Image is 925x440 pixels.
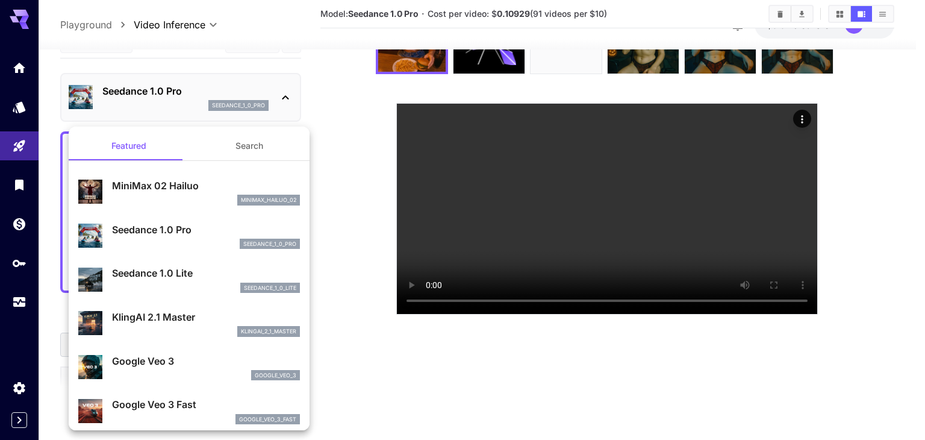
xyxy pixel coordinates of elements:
p: seedance_1_0_pro [243,240,296,248]
div: Google Veo 3google_veo_3 [78,349,300,386]
div: Google Veo 3 Fastgoogle_veo_3_fast [78,392,300,429]
div: Seedance 1.0 Proseedance_1_0_pro [78,218,300,254]
p: Google Veo 3 [112,354,300,368]
p: google_veo_3 [255,371,296,380]
p: Google Veo 3 Fast [112,397,300,412]
p: minimax_hailuo_02 [241,196,296,204]
p: seedance_1_0_lite [244,284,296,292]
p: klingai_2_1_master [241,327,296,336]
div: MiniMax 02 Hailuominimax_hailuo_02 [78,174,300,210]
div: Seedance 1.0 Liteseedance_1_0_lite [78,261,300,298]
p: google_veo_3_fast [239,415,296,424]
button: Search [189,131,310,160]
button: Featured [69,131,189,160]
p: MiniMax 02 Hailuo [112,178,300,193]
p: KlingAI 2.1 Master [112,310,300,324]
p: Seedance 1.0 Lite [112,266,300,280]
p: Seedance 1.0 Pro [112,222,300,237]
div: KlingAI 2.1 Masterklingai_2_1_master [78,305,300,342]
